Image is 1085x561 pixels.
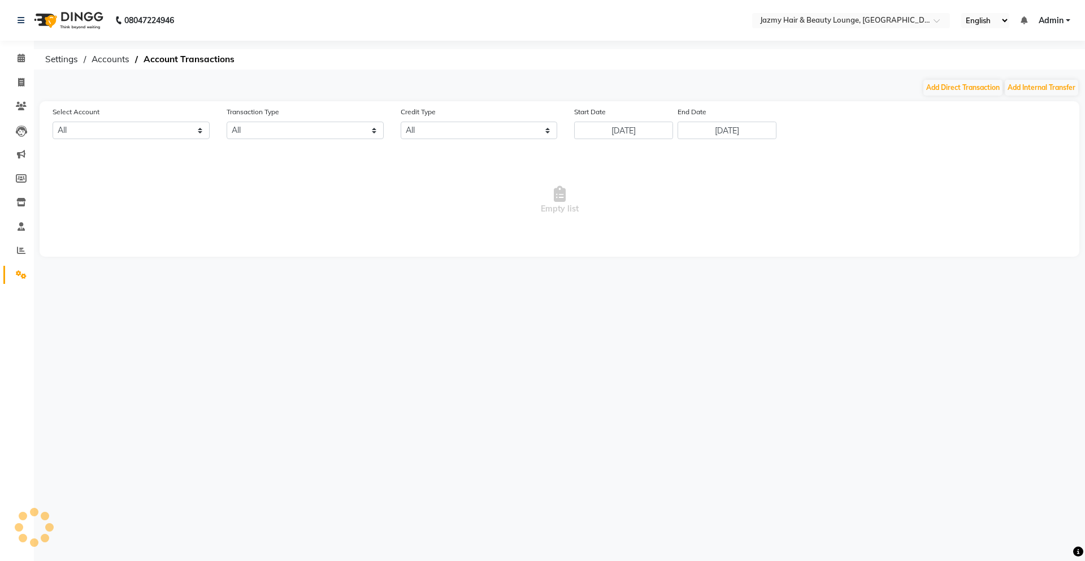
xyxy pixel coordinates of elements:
label: Credit Type [401,107,436,117]
input: Start Date [574,122,673,139]
label: End Date [678,107,706,117]
span: Account Transactions [138,49,240,70]
input: End Date [678,122,776,139]
button: Add Direct Transaction [923,80,1002,96]
span: Empty list [40,144,1079,257]
span: Admin [1039,15,1064,27]
label: Transaction Type [227,107,279,117]
label: Select Account [53,107,99,117]
span: Settings [40,49,84,70]
label: Start Date [574,107,606,117]
span: Accounts [86,49,135,70]
img: logo [29,5,106,36]
b: 08047224946 [124,5,174,36]
button: Add Internal Transfer [1005,80,1078,96]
